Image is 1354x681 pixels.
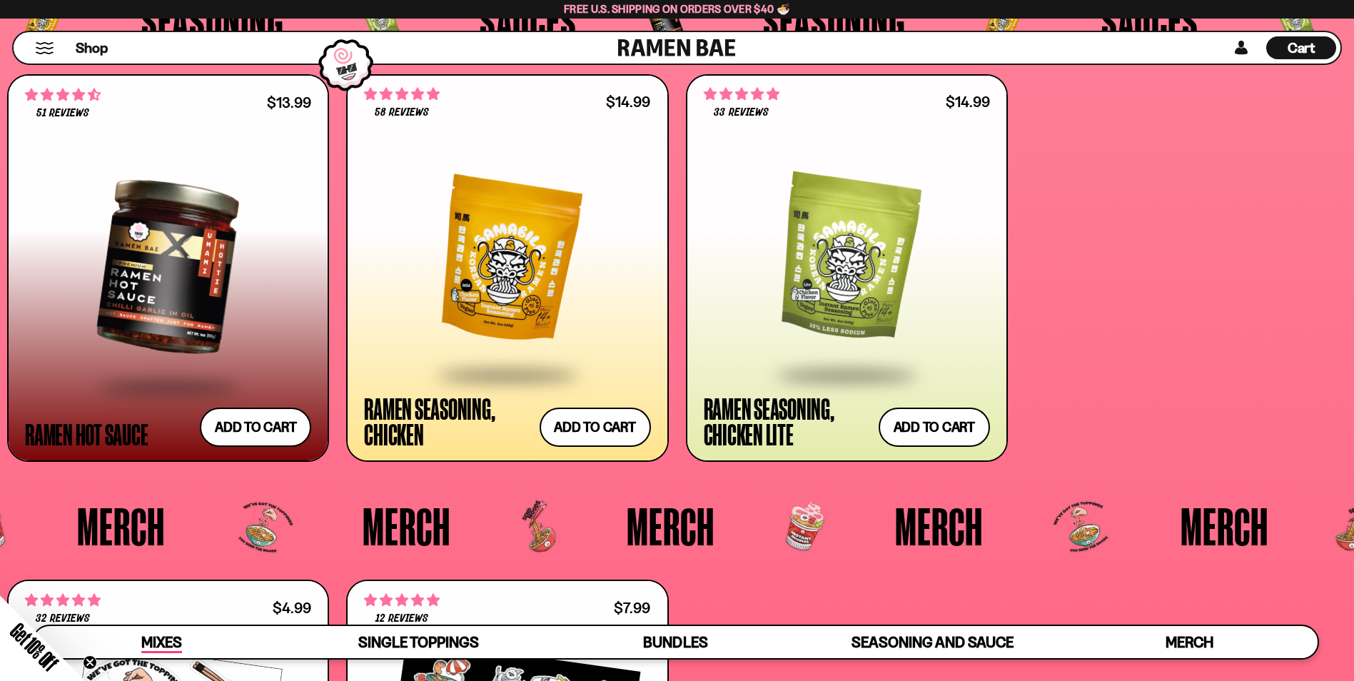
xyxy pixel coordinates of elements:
[200,408,311,447] button: Add to cart
[25,591,101,610] span: 4.75 stars
[643,633,707,651] span: Bundles
[606,95,650,109] div: $14.99
[346,74,668,462] a: 4.83 stars 58 reviews $14.99 Ramen Seasoning, Chicken Add to cart
[1181,500,1268,553] span: Merch
[375,107,429,118] span: 58 reviews
[1266,32,1336,64] a: Cart
[35,42,54,54] button: Mobile Menu Trigger
[364,395,532,447] div: Ramen Seasoning, Chicken
[7,74,329,462] a: 4.71 stars 51 reviews $13.99 Ramen Hot Sauce Add to cart
[358,633,479,651] span: Single Toppings
[6,619,62,675] span: Get 10% Off
[627,500,714,553] span: Merch
[686,74,1008,462] a: 5.00 stars 33 reviews $14.99 Ramen Seasoning, Chicken Lite Add to cart
[540,408,651,447] button: Add to cart
[946,95,990,109] div: $14.99
[364,85,440,104] span: 4.83 stars
[34,626,290,658] a: Mixes
[704,85,779,104] span: 5.00 stars
[25,86,101,104] span: 4.71 stars
[76,36,108,59] a: Shop
[879,408,990,447] button: Add to cart
[1061,626,1318,658] a: Merch
[804,626,1061,658] a: Seasoning and Sauce
[83,655,97,670] button: Close teaser
[273,601,311,615] div: $4.99
[704,395,871,447] div: Ramen Seasoning, Chicken Lite
[547,626,804,658] a: Bundles
[77,500,165,553] span: Merch
[1166,633,1213,651] span: Merch
[564,2,790,16] span: Free U.S. Shipping on Orders over $40 🍜
[714,107,768,118] span: 33 reviews
[363,500,450,553] span: Merch
[1288,39,1315,56] span: Cart
[375,613,428,625] span: 12 reviews
[895,500,983,553] span: Merch
[364,591,440,610] span: 5.00 stars
[290,626,547,658] a: Single Toppings
[76,39,108,58] span: Shop
[852,633,1014,651] span: Seasoning and Sauce
[141,633,182,653] span: Mixes
[614,601,650,615] div: $7.99
[25,421,148,447] div: Ramen Hot Sauce
[267,96,311,109] div: $13.99
[36,108,89,119] span: 51 reviews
